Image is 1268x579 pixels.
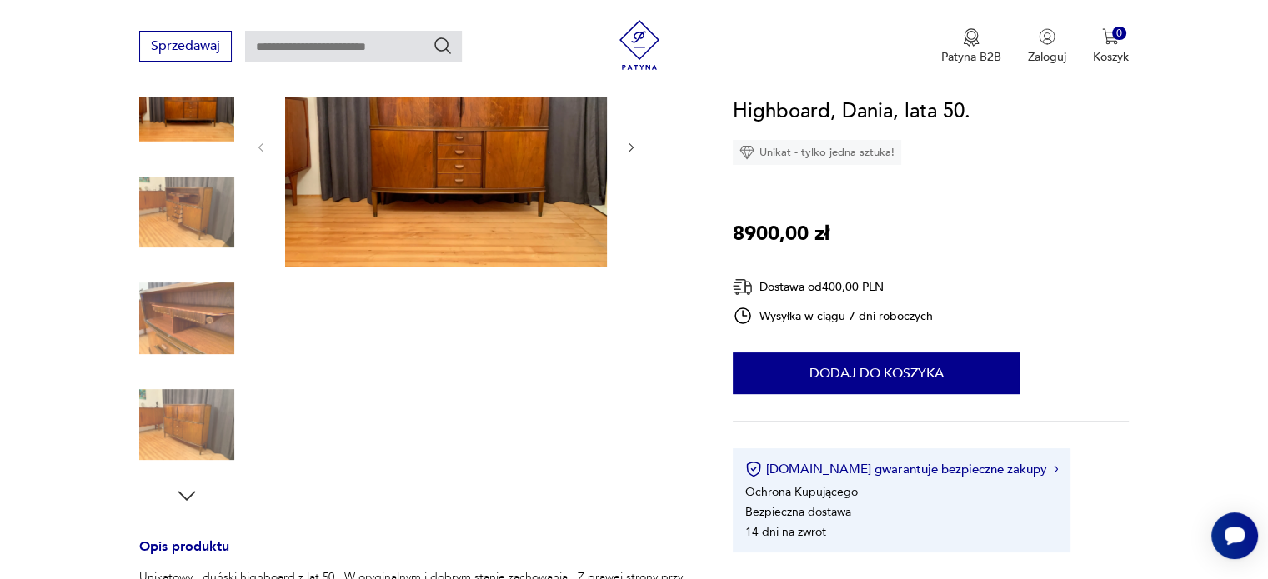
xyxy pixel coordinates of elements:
[739,145,754,160] img: Ikona diamentu
[285,25,607,267] img: Zdjęcie produktu Highboard, Dania, lata 50.
[733,277,933,297] div: Dostawa od 400,00 PLN
[733,352,1020,394] button: Dodaj do koszyka
[1093,49,1129,65] p: Koszyk
[733,96,970,127] h1: Highboard, Dania, lata 50.
[941,49,1001,65] p: Patyna B2B
[139,58,234,153] img: Zdjęcie produktu Highboard, Dania, lata 50.
[1054,465,1059,473] img: Ikona strzałki w prawo
[745,484,858,500] li: Ochrona Kupującego
[614,20,664,70] img: Patyna - sklep z meblami i dekoracjami vintage
[733,277,753,297] img: Ikona dostawy
[745,524,826,540] li: 14 dni na zwrot
[433,36,453,56] button: Szukaj
[963,28,980,47] img: Ikona medalu
[1211,512,1258,559] iframe: Smartsupp widget button
[733,306,933,326] div: Wysyłka w ciągu 7 dni roboczych
[941,28,1001,65] button: Patyna B2B
[733,218,829,250] p: 8900,00 zł
[941,28,1001,65] a: Ikona medaluPatyna B2B
[1039,28,1055,45] img: Ikonka użytkownika
[139,377,234,472] img: Zdjęcie produktu Highboard, Dania, lata 50.
[1093,28,1129,65] button: 0Koszyk
[139,42,232,53] a: Sprzedawaj
[1112,27,1126,41] div: 0
[745,461,762,477] img: Ikona certyfikatu
[745,461,1058,477] button: [DOMAIN_NAME] gwarantuje bezpieczne zakupy
[1028,28,1066,65] button: Zaloguj
[1028,49,1066,65] p: Zaloguj
[139,542,693,569] h3: Opis produktu
[139,31,232,62] button: Sprzedawaj
[733,140,901,165] div: Unikat - tylko jedna sztuka!
[139,271,234,366] img: Zdjęcie produktu Highboard, Dania, lata 50.
[139,165,234,260] img: Zdjęcie produktu Highboard, Dania, lata 50.
[1102,28,1119,45] img: Ikona koszyka
[745,504,851,520] li: Bezpieczna dostawa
